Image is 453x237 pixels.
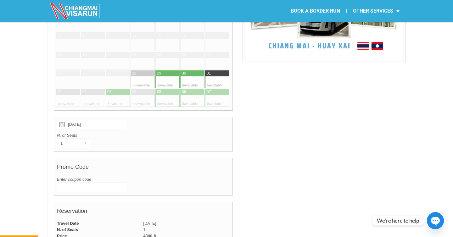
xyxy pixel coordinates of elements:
[207,71,211,76] div: 31
[107,71,111,76] div: 27
[132,34,136,39] div: 14
[347,4,406,18] a: OTHER SERVICES
[57,205,230,220] h4: Reservation
[57,176,230,183] label: Enter coupon code
[54,220,143,227] td: Travel Date
[107,34,111,39] div: 13
[207,34,211,39] div: 17
[54,227,143,233] td: N. of Seats
[157,71,161,76] div: 29
[107,89,111,95] div: 03
[182,89,186,95] div: 06
[107,52,111,58] div: 20
[57,139,78,148] div: 1
[143,227,232,233] td: 1
[82,34,87,39] div: 12
[82,52,87,58] div: 19
[57,161,230,176] h4: Promo Code
[132,52,136,58] div: 21
[81,139,90,148] div: ▾
[207,52,211,58] div: 24
[58,71,62,76] div: 25
[182,71,186,76] div: 30
[132,89,136,95] div: 04
[143,220,232,227] td: [DATE]
[157,52,161,58] div: 22
[82,89,87,95] div: 02
[57,132,230,139] label: N. of Seats
[226,4,406,18] nav: Menu
[58,52,62,58] div: 18
[157,34,161,39] div: 15
[182,34,186,39] div: 16
[82,71,87,76] div: 26
[157,89,161,95] div: 05
[284,4,346,18] a: BOOK A BORDER RUN
[207,89,211,95] div: 07
[58,89,62,95] div: 01
[182,52,186,58] div: 23
[132,71,136,76] div: 28
[58,34,62,39] div: 11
